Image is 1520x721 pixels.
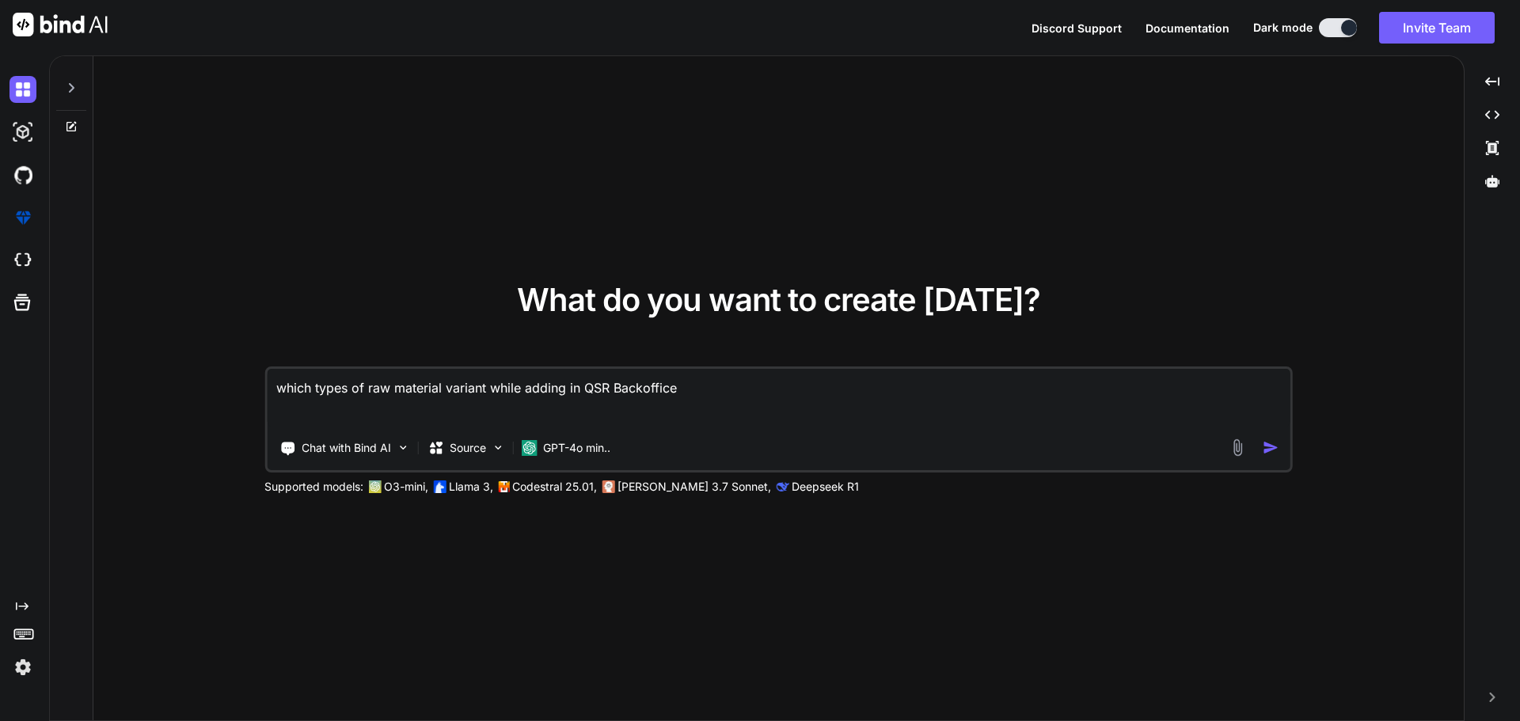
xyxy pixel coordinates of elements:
[1146,20,1229,36] button: Documentation
[302,440,391,456] p: Chat with Bind AI
[9,76,36,103] img: darkChat
[9,119,36,146] img: darkAi-studio
[498,481,509,492] img: Mistral-AI
[396,441,409,454] img: Pick Tools
[384,479,428,495] p: O3-mini,
[264,479,363,495] p: Supported models:
[1263,439,1279,456] img: icon
[9,204,36,231] img: premium
[450,440,486,456] p: Source
[368,480,381,493] img: GPT-4
[517,280,1040,319] span: What do you want to create [DATE]?
[267,369,1290,427] textarea: which types of raw material variant while adding in QSR Backoffice
[13,13,108,36] img: Bind AI
[602,480,614,493] img: claude
[617,479,771,495] p: [PERSON_NAME] 3.7 Sonnet,
[1032,21,1122,35] span: Discord Support
[1379,12,1495,44] button: Invite Team
[543,440,610,456] p: GPT-4o min..
[1253,20,1313,36] span: Dark mode
[776,480,788,493] img: claude
[1229,438,1247,457] img: attachment
[512,479,597,495] p: Codestral 25.01,
[449,479,493,495] p: Llama 3,
[433,480,446,493] img: Llama2
[9,654,36,681] img: settings
[9,247,36,274] img: cloudideIcon
[9,161,36,188] img: githubDark
[792,479,859,495] p: Deepseek R1
[491,441,504,454] img: Pick Models
[521,440,537,456] img: GPT-4o mini
[1146,21,1229,35] span: Documentation
[1032,20,1122,36] button: Discord Support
